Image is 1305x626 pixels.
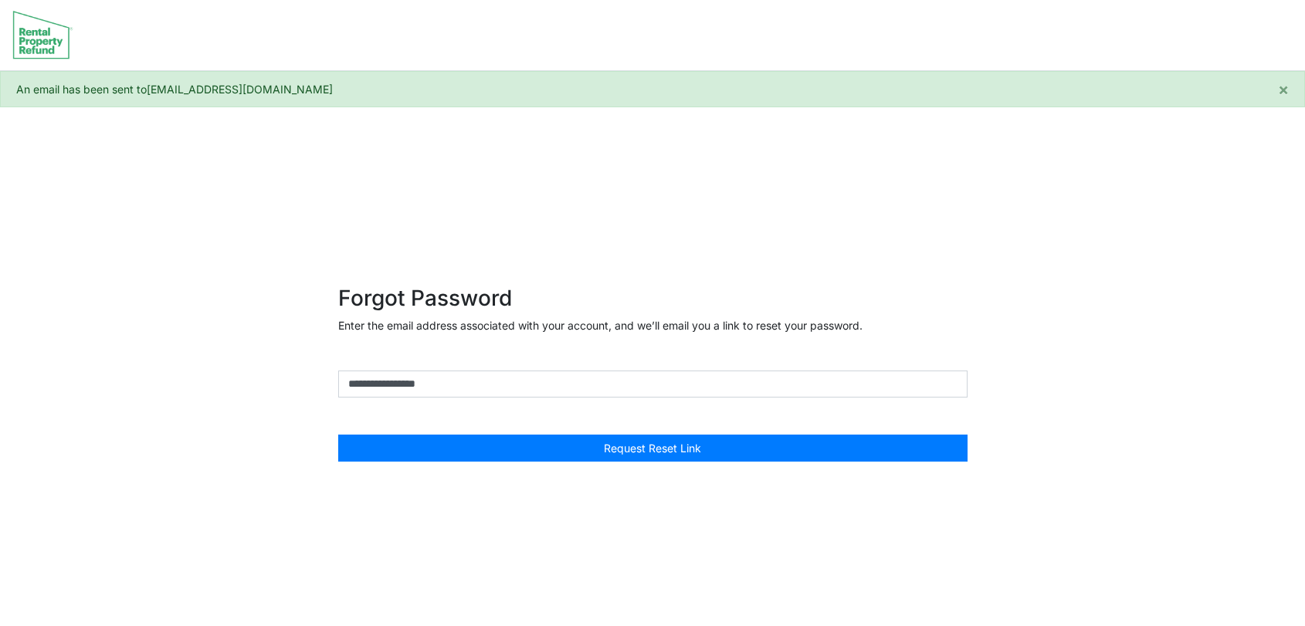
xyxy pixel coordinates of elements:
[338,317,968,333] p: Enter the email address associated with your account, and we’ll email you a link to reset your pa...
[338,435,968,462] button: Request Reset Link
[12,10,73,59] img: spp logo
[1278,80,1289,99] span: ×
[338,286,968,312] h2: Forgot Password
[1263,72,1304,107] button: Close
